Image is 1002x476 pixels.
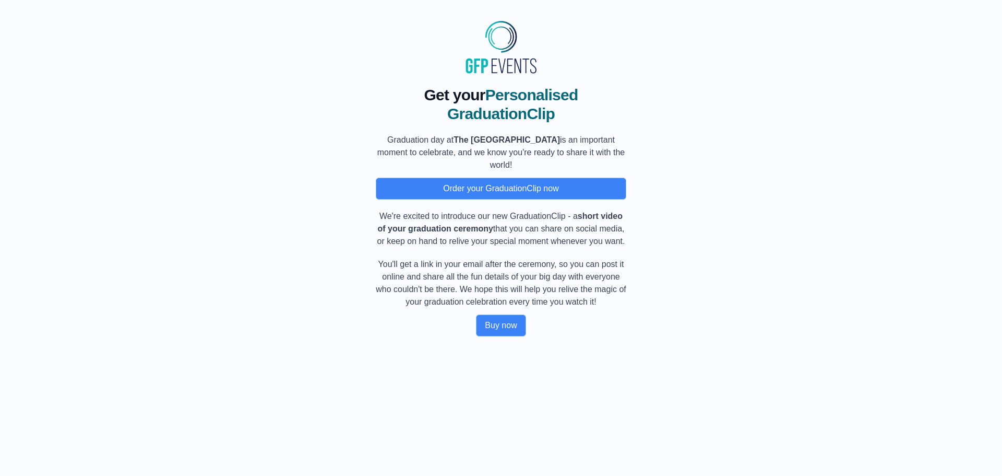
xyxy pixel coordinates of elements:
[376,134,626,171] p: Graduation day at is an important moment to celebrate, and we know you're ready to share it with ...
[476,315,526,336] button: Buy now
[424,86,485,103] span: Get your
[447,86,578,122] span: Personalised GraduationClip
[376,178,626,200] button: Order your GraduationClip now
[376,258,626,308] p: You'll get a link in your email after the ceremony, so you can post it online and share all the f...
[454,135,560,144] b: The [GEOGRAPHIC_DATA]
[462,17,540,77] img: MyGraduationClip
[376,210,626,248] p: We're excited to introduce our new GraduationClip - a that you can share on social media, or keep...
